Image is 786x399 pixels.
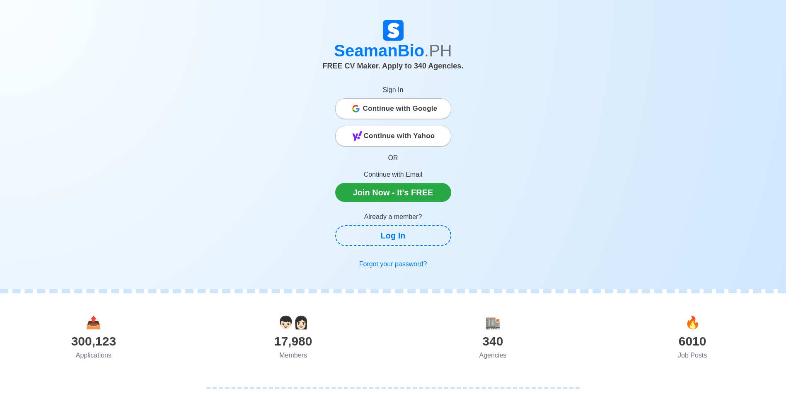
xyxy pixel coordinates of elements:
[383,20,404,41] img: Logo
[335,153,451,163] p: OR
[323,62,464,70] span: FREE CV Maker. Apply to 340 Agencies.
[335,212,451,222] p: Already a member?
[86,316,101,329] span: applications
[335,98,451,119] button: Continue with Google
[335,256,451,272] a: Forgot your password?
[335,85,451,95] p: Sign In
[359,260,427,268] u: Forgot your password?
[163,41,623,61] h1: SeamanBio
[193,332,393,350] div: 17,980
[485,316,501,329] span: agencies
[335,225,451,246] a: Log In
[393,332,593,350] div: 340
[393,350,593,360] div: Agencies
[363,100,438,117] span: Continue with Google
[685,316,700,329] span: jobs
[364,128,435,144] span: Continue with Yahoo
[424,41,452,60] span: .PH
[335,126,451,146] button: Continue with Yahoo
[278,316,309,329] span: users
[193,350,393,360] div: Members
[335,170,451,180] p: Continue with Email
[335,183,451,202] a: Join Now - It's FREE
